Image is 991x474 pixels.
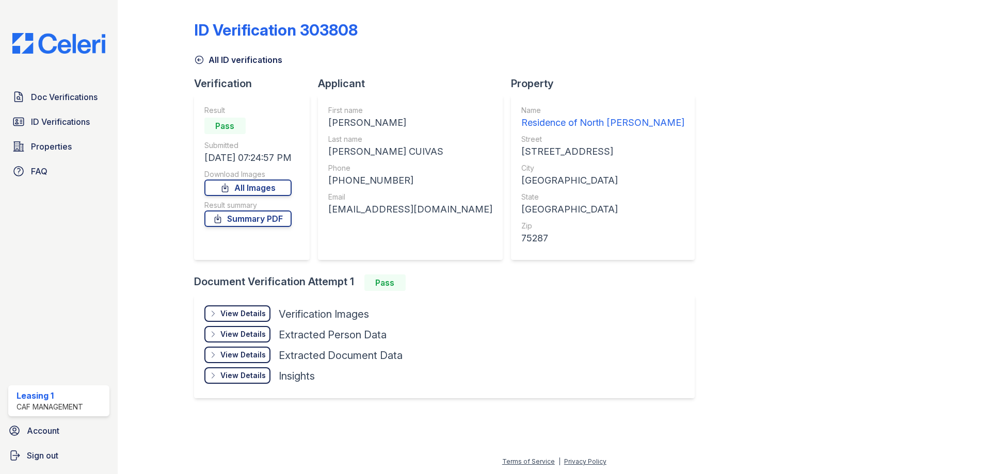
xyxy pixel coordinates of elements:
div: CAF Management [17,402,83,412]
iframe: chat widget [948,433,981,464]
div: State [521,192,684,202]
div: Verification Images [279,307,369,321]
span: Properties [31,140,72,153]
div: Result summary [204,200,292,210]
div: ID Verification 303808 [194,21,358,39]
span: ID Verifications [31,116,90,128]
div: Zip [521,221,684,231]
div: [DATE] 07:24:57 PM [204,151,292,165]
div: View Details [220,329,266,339]
div: [GEOGRAPHIC_DATA] [521,173,684,188]
div: City [521,163,684,173]
div: View Details [220,308,266,319]
div: Download Images [204,169,292,179]
img: CE_Logo_Blue-a8612792a0a2168367f1c8372b55b34899dd931a85d93a1a3d3e32e68fde9ad4.png [4,33,114,54]
div: Leasing 1 [17,389,83,402]
div: Last name [328,134,492,144]
div: Street [521,134,684,144]
div: Property [511,76,703,91]
div: First name [328,105,492,116]
a: Account [4,420,114,441]
a: Doc Verifications [8,87,109,107]
div: Email [328,192,492,202]
div: | [558,457,561,465]
div: Insights [279,369,315,383]
div: Phone [328,163,492,173]
div: 75287 [521,231,684,246]
div: Result [204,105,292,116]
span: Account [27,424,59,437]
div: [PERSON_NAME] CUIVAS [328,144,492,159]
div: Verification [194,76,318,91]
a: Name Residence of North [PERSON_NAME] [521,105,684,130]
a: Properties [8,136,109,157]
div: View Details [220,350,266,360]
div: Applicant [318,76,511,91]
div: Extracted Person Data [279,328,387,342]
div: View Details [220,370,266,381]
a: Terms of Service [502,457,555,465]
div: [PHONE_NUMBER] [328,173,492,188]
div: Extracted Document Data [279,348,403,363]
a: Sign out [4,445,114,466]
div: Name [521,105,684,116]
div: [EMAIL_ADDRESS][DOMAIN_NAME] [328,202,492,217]
div: Pass [204,118,246,134]
div: [PERSON_NAME] [328,116,492,130]
span: Sign out [27,449,58,462]
div: Pass [364,274,406,291]
div: Residence of North [PERSON_NAME] [521,116,684,130]
span: FAQ [31,165,47,177]
div: Document Verification Attempt 1 [194,274,703,291]
a: Summary PDF [204,210,292,227]
a: ID Verifications [8,111,109,132]
div: [GEOGRAPHIC_DATA] [521,202,684,217]
span: Doc Verifications [31,91,98,103]
a: All ID verifications [194,54,282,66]
a: All Images [204,179,292,196]
a: FAQ [8,161,109,182]
div: [STREET_ADDRESS] [521,144,684,159]
div: Submitted [204,140,292,151]
a: Privacy Policy [564,457,606,465]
